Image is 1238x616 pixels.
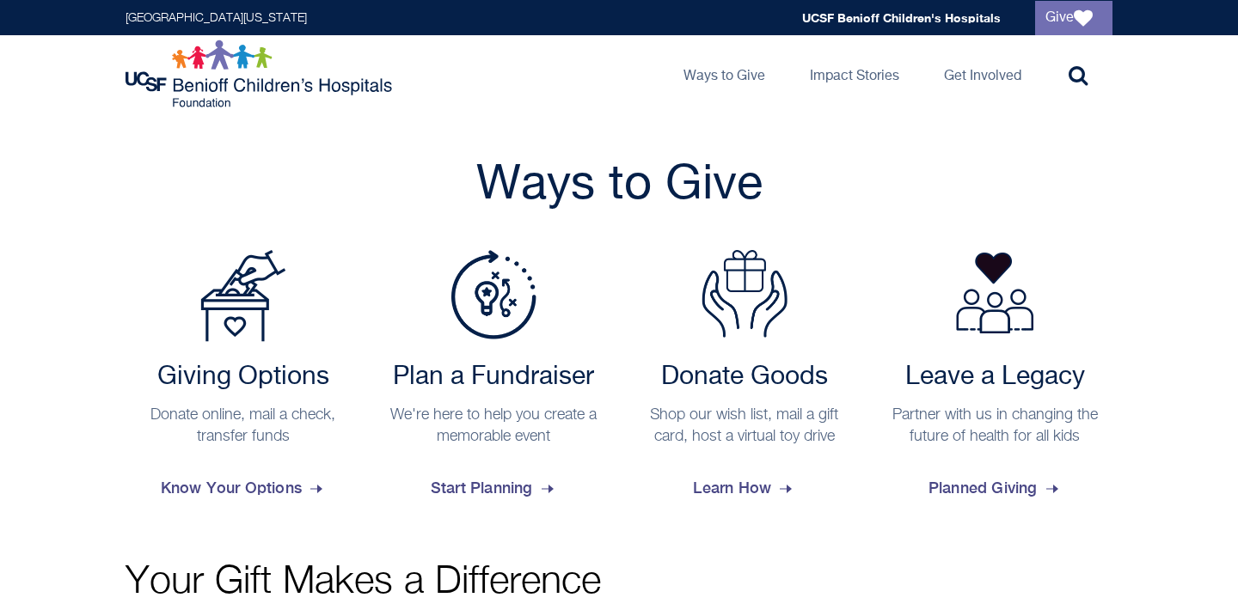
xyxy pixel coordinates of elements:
a: Ways to Give [670,35,779,113]
img: Plan a Fundraiser [450,250,536,339]
img: Donate Goods [702,250,788,338]
a: [GEOGRAPHIC_DATA][US_STATE] [126,12,307,24]
p: We're here to help you create a memorable event [385,405,604,448]
a: Get Involved [930,35,1035,113]
span: Start Planning [431,465,557,511]
a: Impact Stories [796,35,913,113]
img: Payment Options [200,250,286,342]
h2: Donate Goods [635,362,854,393]
a: Donate Goods Donate Goods Shop our wish list, mail a gift card, host a virtual toy drive Learn How [627,250,862,511]
p: Donate online, mail a check, transfer funds [134,405,352,448]
span: Learn How [693,465,795,511]
span: Know Your Options [161,465,326,511]
h2: Giving Options [134,362,352,393]
p: Shop our wish list, mail a gift card, host a virtual toy drive [635,405,854,448]
p: Your Gift Makes a Difference [126,563,1112,601]
p: Partner with us in changing the future of health for all kids [886,405,1105,448]
span: Planned Giving [929,465,1062,511]
a: Leave a Legacy Partner with us in changing the future of health for all kids Planned Giving [878,250,1113,511]
a: Payment Options Giving Options Donate online, mail a check, transfer funds Know Your Options [126,250,361,511]
img: Logo for UCSF Benioff Children's Hospitals Foundation [126,40,396,108]
a: Give [1035,1,1112,35]
h2: Leave a Legacy [886,362,1105,393]
a: UCSF Benioff Children's Hospitals [802,10,1001,25]
h2: Ways to Give [126,156,1112,216]
h2: Plan a Fundraiser [385,362,604,393]
a: Plan a Fundraiser Plan a Fundraiser We're here to help you create a memorable event Start Planning [377,250,612,511]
